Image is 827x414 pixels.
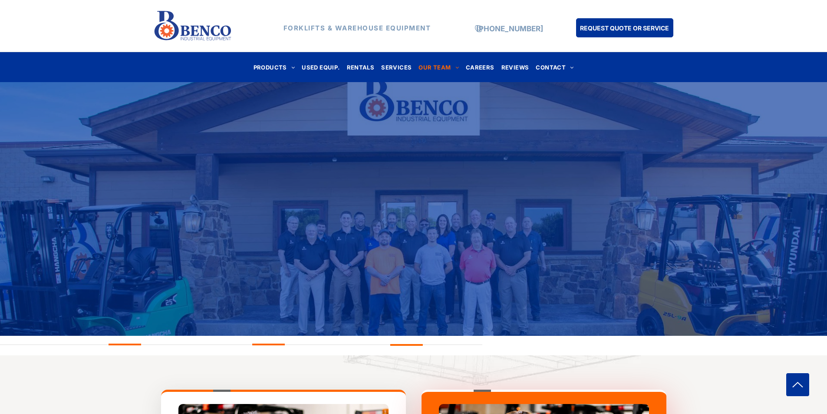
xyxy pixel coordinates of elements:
[298,61,343,73] a: USED EQUIP.
[415,61,462,73] a: OUR TEAM
[532,61,577,73] a: CONTACT
[462,61,498,73] a: CAREERS
[250,61,299,73] a: PRODUCTS
[498,61,533,73] a: REVIEWS
[343,61,378,73] a: RENTALS
[576,18,673,37] a: REQUEST QUOTE OR SERVICE
[580,20,669,36] span: REQUEST QUOTE OR SERVICE
[476,24,543,33] a: [PHONE_NUMBER]
[378,61,415,73] a: SERVICES
[283,24,431,32] strong: FORKLIFTS & WAREHOUSE EQUIPMENT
